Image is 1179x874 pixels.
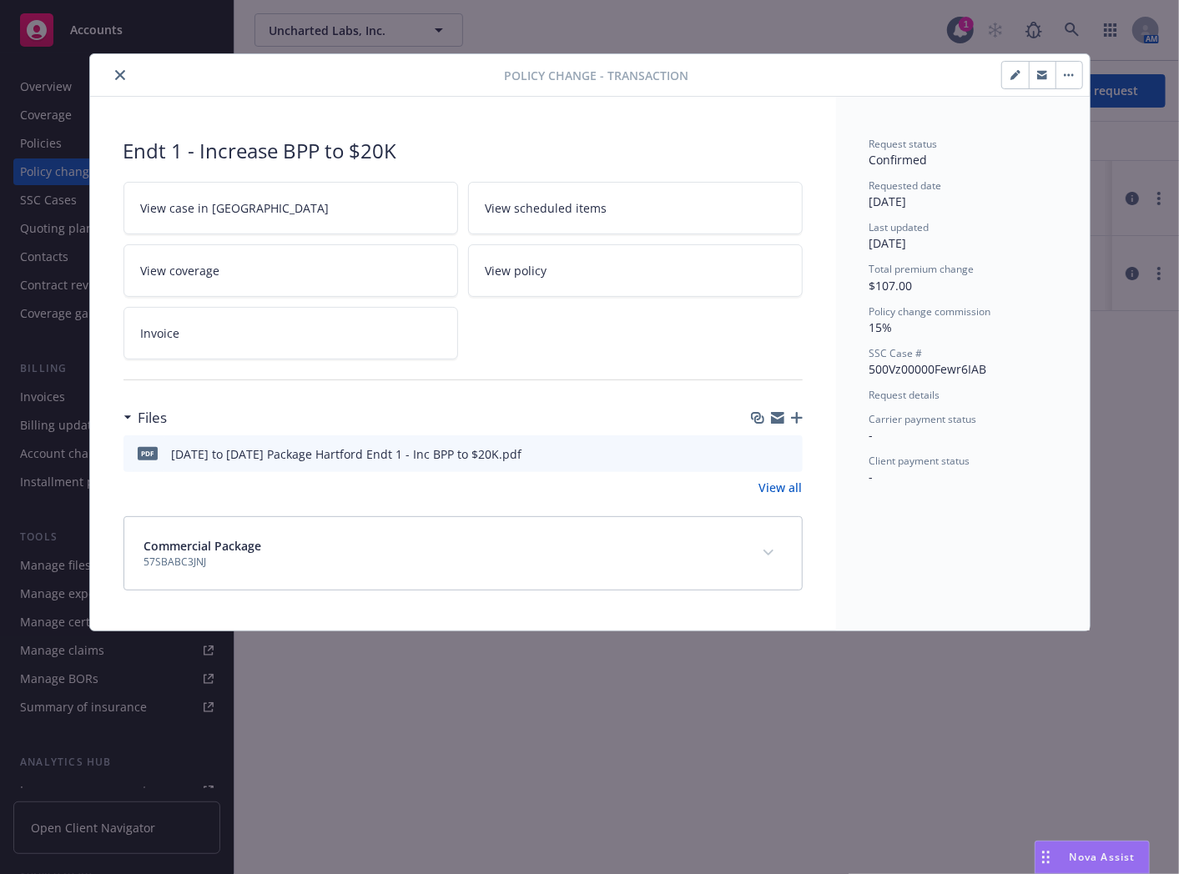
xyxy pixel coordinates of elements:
div: [DATE] to [DATE] Package Hartford Endt 1 - Inc BPP to $20K.pdf [172,445,522,463]
div: Commercial Package57SBABC3JNJexpand content [124,517,802,590]
span: SSC Case # [869,346,923,360]
span: Commercial Package [144,537,262,555]
span: - [869,469,874,485]
span: View policy [486,262,547,279]
a: View coverage [123,244,458,297]
div: Endt 1 - Increase BPP to $20K [123,137,803,165]
span: $107.00 [869,278,913,294]
span: 15% [869,319,893,335]
a: View case in [GEOGRAPHIC_DATA] [123,182,458,234]
span: Requested date [869,178,942,193]
a: Invoice [123,307,458,359]
a: View all [759,479,803,496]
span: Last updated [869,220,930,234]
a: View scheduled items [468,182,803,234]
a: View policy [468,244,803,297]
span: View case in [GEOGRAPHIC_DATA] [141,199,330,217]
span: Total premium change [869,262,975,276]
button: preview file [781,445,796,463]
span: Invoice [141,324,180,342]
span: 500Vz00000Fewr6IAB [869,361,987,377]
button: close [110,65,130,85]
span: Nova Assist [1070,850,1136,864]
span: 57SBABC3JNJ [144,555,262,570]
div: Drag to move [1035,841,1056,873]
button: download file [754,445,768,463]
span: Carrier payment status [869,412,977,426]
span: [DATE] [869,235,907,251]
span: Request status [869,137,938,151]
button: Nova Assist [1035,841,1150,874]
span: pdf [138,447,158,460]
h3: Files [139,407,168,429]
span: - [869,427,874,443]
span: Request details [869,388,940,402]
span: Policy change commission [869,304,991,319]
span: View coverage [141,262,220,279]
span: Confirmed [869,152,928,168]
span: [DATE] [869,193,907,209]
span: Client payment status [869,454,970,468]
span: Policy change - Transaction [504,67,688,84]
span: View scheduled items [486,199,607,217]
div: Files [123,407,168,429]
button: expand content [755,540,782,566]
